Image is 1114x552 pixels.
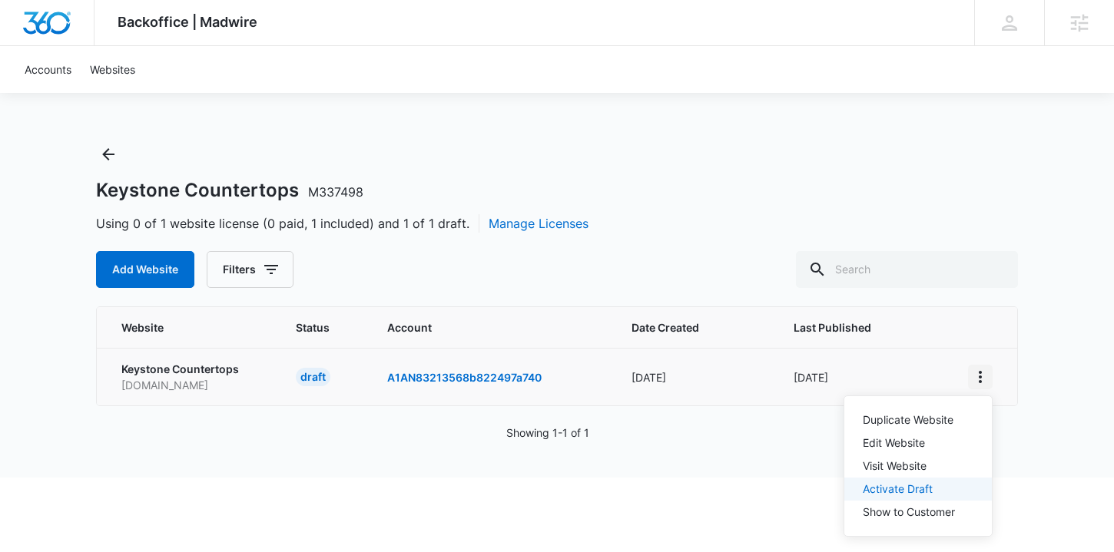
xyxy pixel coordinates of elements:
[121,319,237,335] span: Website
[844,431,992,454] button: Edit Website
[296,319,350,335] span: Status
[15,46,81,93] a: Accounts
[118,14,257,30] span: Backoffice | Madwire
[121,361,259,377] p: Keystone Countertops
[96,214,588,233] span: Using 0 of 1 website license (0 paid, 1 included) and 1 of 1 draft.
[506,425,589,441] p: Showing 1-1 of 1
[844,478,992,501] button: Activate Draft
[632,319,734,335] span: Date Created
[863,507,955,517] div: Show to Customer
[308,184,363,200] span: M337498
[794,319,909,335] span: Last Published
[96,251,194,288] button: Add Website
[844,408,992,431] button: Duplicate Website
[387,371,542,384] a: A1AN83213568b822497a740
[613,348,775,405] td: [DATE]
[775,348,950,405] td: [DATE]
[863,484,955,494] div: Activate Draft
[489,214,588,233] button: Manage Licenses
[968,365,993,389] button: View More
[863,436,925,449] a: Edit Website
[844,501,992,524] button: Show to Customer
[387,319,595,335] span: Account
[796,251,1018,288] input: Search
[207,251,293,288] button: Filters
[844,454,992,478] button: Visit Website
[81,46,144,93] a: Websites
[96,142,121,167] button: Back
[296,368,330,386] div: draft
[863,415,955,425] div: Duplicate Website
[121,377,259,393] p: [DOMAIN_NAME]
[863,459,927,472] a: Visit Website
[96,179,363,202] h1: Keystone Countertops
